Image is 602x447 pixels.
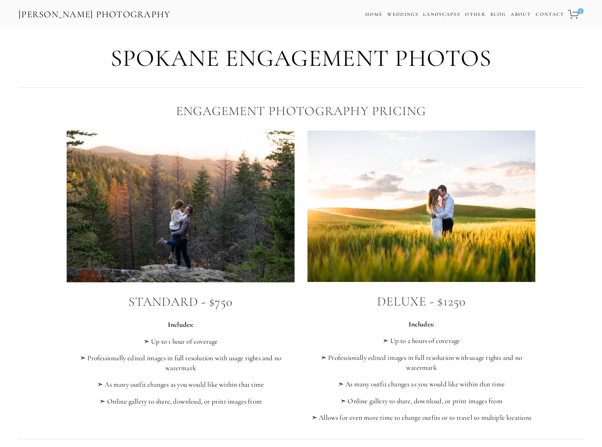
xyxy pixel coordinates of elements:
[567,6,584,23] a: 0 items in cart
[307,353,536,372] p: ➣ Professionally edited images in full resolution with usage rights and no watermark
[307,413,536,423] p: ➣ Allows for even more time to change outfits or to travel to multiple locations
[307,294,536,309] h2: Deluxe - $1250
[536,9,564,20] a: Contact
[387,11,418,17] a: Weddings
[307,130,536,282] img: 006-ZAC_1601-Edit.jpg
[67,295,295,309] h2: Standard - $750
[490,9,506,20] a: Blog
[465,11,486,17] a: Other
[423,11,460,17] a: Landscapes
[168,320,194,329] strong: Includes:​
[365,9,383,20] a: Home
[18,45,584,72] h1: Spokane Engagement Photos
[578,8,584,14] span: 0
[409,320,434,328] strong: Includes:​
[67,397,295,407] p: ➣ Online gallery to share, download, or print images from
[511,9,531,20] a: About
[307,396,536,406] p: ➣ Online gallery to share, download, or print images from
[307,336,536,346] p: ➣ Up to 2 hours of coverage
[67,380,295,390] p: ➣ As many outfit changes as you would like within that time
[67,337,295,347] p: ➣ Up to 1 hour of coverage
[18,104,584,118] h2: Engagement Photography Pricing
[67,353,295,373] p: ➣ Professionally edited images in full resolution with usage rights and no watermark
[18,6,171,23] a: [PERSON_NAME] Photography
[307,379,536,389] p: ➣ As many outfit changes as you would like within that time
